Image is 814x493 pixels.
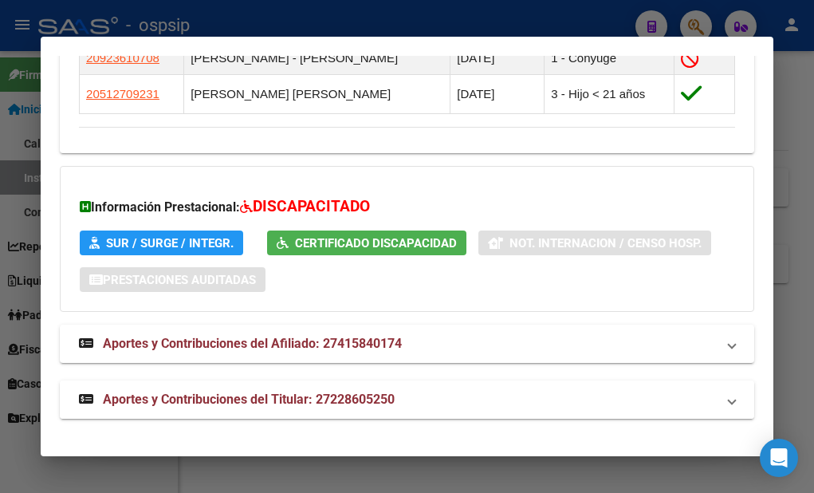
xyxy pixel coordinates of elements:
span: SUR / SURGE / INTEGR. [106,236,234,250]
div: Open Intercom Messenger [760,439,798,477]
span: Certificado Discapacidad [295,236,457,250]
span: DISCAPACITADO [253,197,370,215]
button: Not. Internacion / Censo Hosp. [478,231,711,255]
td: 3 - Hijo < 21 años [545,75,674,114]
mat-expansion-panel-header: Aportes y Contribuciones del Titular: 27228605250 [60,381,754,419]
button: Prestaciones Auditadas [80,267,265,292]
h3: Información Prestacional: [80,195,734,219]
span: Aportes y Contribuciones del Titular: 27228605250 [103,392,395,407]
span: 20512709231 [86,87,159,101]
td: 1 - Cónyuge [545,42,674,74]
td: [DATE] [450,75,545,114]
span: Prestaciones Auditadas [103,273,256,287]
td: [DATE] [450,42,545,74]
button: SUR / SURGE / INTEGR. [80,231,243,255]
button: Certificado Discapacidad [267,231,466,255]
mat-expansion-panel-header: Aportes y Contribuciones del Afiliado: 27415840174 [60,325,754,363]
span: Not. Internacion / Censo Hosp. [509,236,702,250]
td: [PERSON_NAME] [PERSON_NAME] [184,75,450,114]
span: Aportes y Contribuciones del Afiliado: 27415840174 [103,336,402,351]
span: 20923610708 [86,51,159,65]
td: [PERSON_NAME] - [PERSON_NAME] [184,42,450,74]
